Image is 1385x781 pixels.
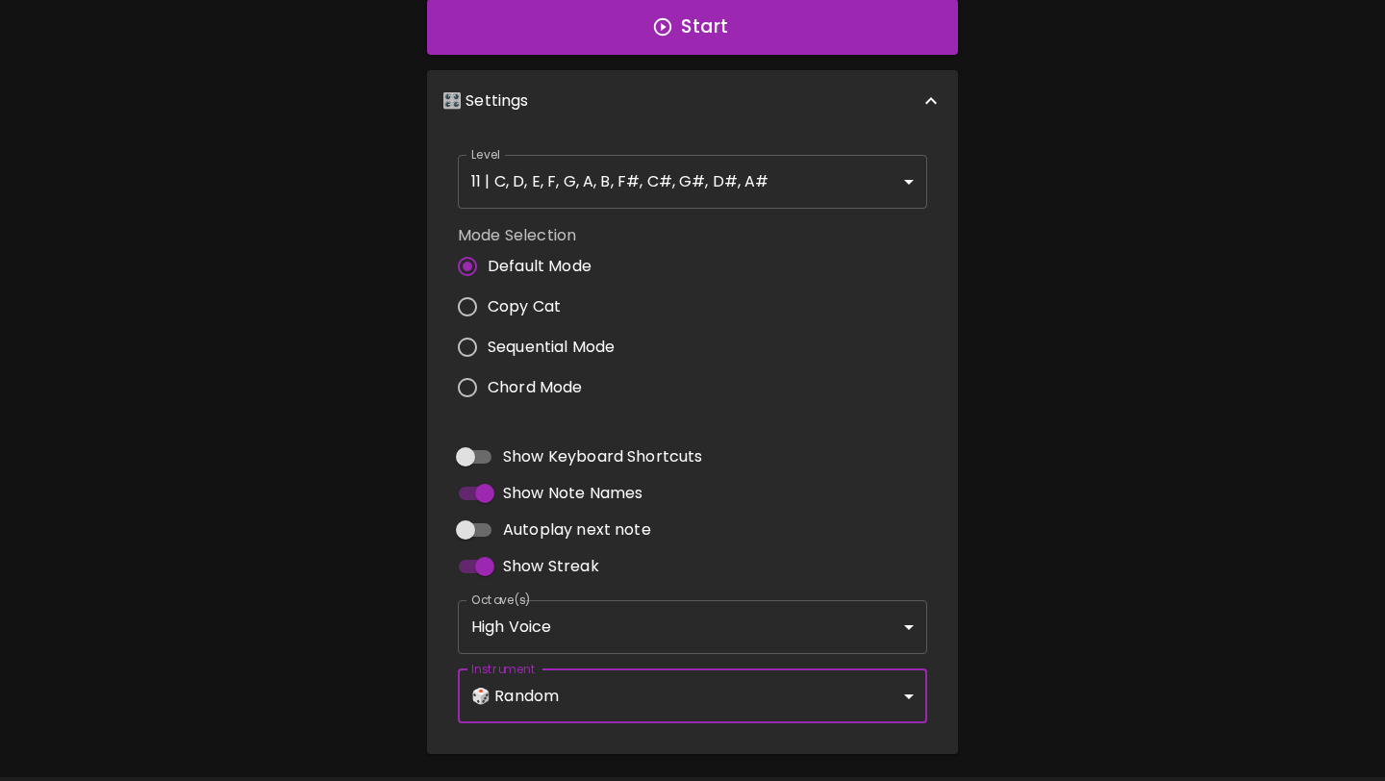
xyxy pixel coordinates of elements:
span: Show Note Names [503,482,642,505]
label: Level [471,146,501,163]
span: Default Mode [488,255,592,278]
span: Autoplay next note [503,518,651,542]
p: 🎛️ Settings [442,89,529,113]
div: High Voice [458,600,927,654]
label: Mode Selection [458,224,630,246]
div: 🎲 Random [458,669,927,723]
span: Copy Cat [488,295,561,318]
label: Octave(s) [471,592,532,608]
div: 11 | C, D, E, F, G, A, B, F#, C#, G#, D#, A# [458,155,927,209]
span: Chord Mode [488,376,583,399]
span: Show Keyboard Shortcuts [503,445,702,468]
span: Sequential Mode [488,336,615,359]
span: Show Streak [503,555,599,578]
div: 🎛️ Settings [427,70,958,132]
label: Instrument [471,661,536,677]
